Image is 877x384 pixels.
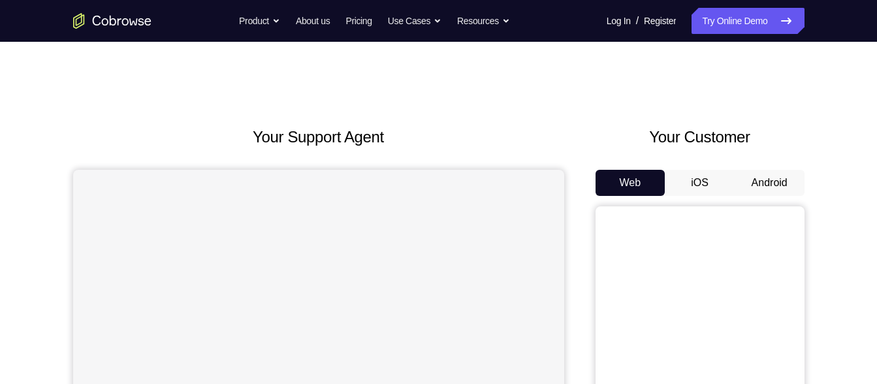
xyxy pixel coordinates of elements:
[644,8,676,34] a: Register
[636,13,639,29] span: /
[692,8,804,34] a: Try Online Demo
[239,8,280,34] button: Product
[457,8,510,34] button: Resources
[665,170,735,196] button: iOS
[607,8,631,34] a: Log In
[296,8,330,34] a: About us
[73,125,564,149] h2: Your Support Agent
[73,13,151,29] a: Go to the home page
[596,125,805,149] h2: Your Customer
[735,170,805,196] button: Android
[345,8,372,34] a: Pricing
[388,8,441,34] button: Use Cases
[596,170,665,196] button: Web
